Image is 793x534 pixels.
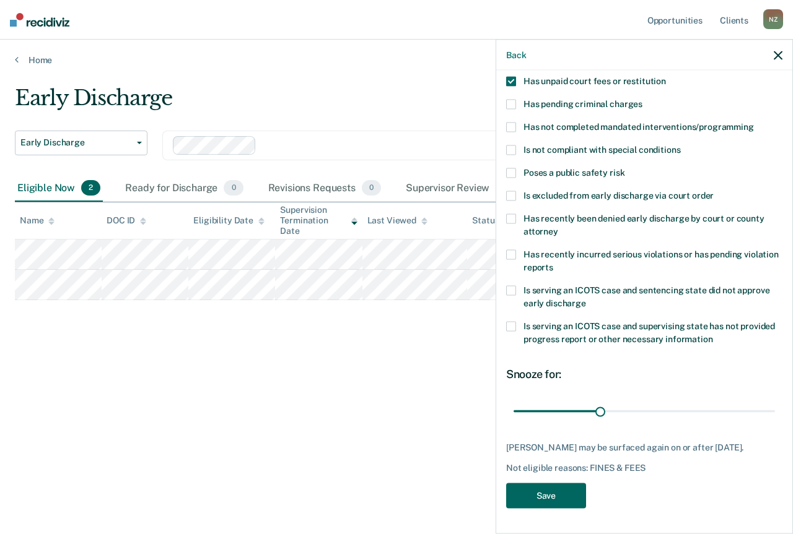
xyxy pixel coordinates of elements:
div: N Z [763,9,783,29]
div: Early Discharge [15,85,729,121]
span: 0 [362,180,381,196]
span: Has not completed mandated interventions/programming [524,122,754,132]
span: Is serving an ICOTS case and sentencing state did not approve early discharge [524,285,769,308]
span: Poses a public safety risk [524,168,624,178]
div: DOC ID [107,215,146,226]
div: Revisions Requests [266,175,383,202]
span: Is excluded from early discharge via court order [524,191,714,200]
div: Last Viewed [367,215,427,226]
div: Name [20,215,55,226]
span: 0 [224,180,243,196]
button: Back [506,50,526,60]
div: Status [472,215,499,226]
div: [PERSON_NAME] may be surfaced again on or after [DATE]. [506,442,782,452]
span: Is serving an ICOTS case and supervising state has not provided progress report or other necessar... [524,321,775,344]
img: Recidiviz [10,13,69,27]
span: 2 [81,180,100,196]
button: Save [506,483,586,509]
div: Eligibility Date [193,215,265,226]
span: Has pending criminal charges [524,99,642,109]
div: Supervisor Review [403,175,518,202]
span: Has unpaid court fees or restitution [524,76,666,86]
div: Not eligible reasons: FINES & FEES [506,463,782,473]
div: Supervision Termination Date [280,205,357,236]
div: Ready for Discharge [123,175,245,202]
span: Early Discharge [20,137,132,148]
span: Has recently been denied early discharge by court or county attorney [524,213,765,236]
span: Is not compliant with special conditions [524,145,680,155]
div: Eligible Now [15,175,103,202]
div: Snooze for: [506,368,782,381]
a: Home [15,54,778,66]
span: Has recently incurred serious violations or has pending violation reports [524,249,779,272]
